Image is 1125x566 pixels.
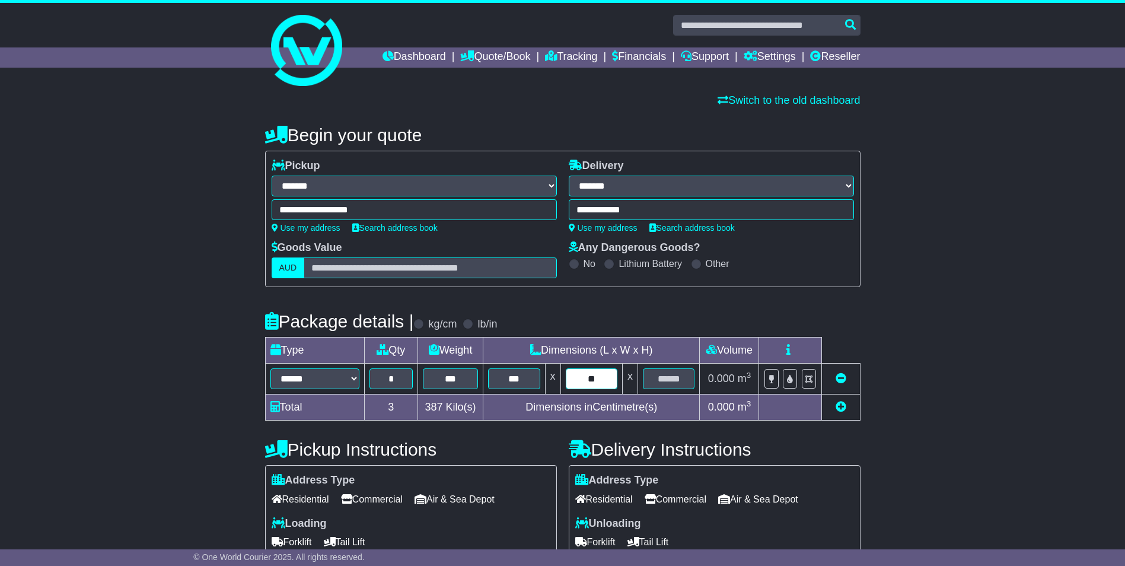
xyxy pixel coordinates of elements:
label: Goods Value [272,241,342,255]
span: Tail Lift [627,533,669,551]
sup: 3 [747,399,751,408]
label: kg/cm [428,318,457,331]
td: Volume [700,338,759,364]
label: Address Type [272,474,355,487]
label: Pickup [272,160,320,173]
span: Air & Sea Depot [718,490,798,508]
span: Commercial [645,490,706,508]
a: Support [681,47,729,68]
label: AUD [272,257,305,278]
span: Commercial [341,490,403,508]
a: Quote/Book [460,47,530,68]
span: Residential [575,490,633,508]
a: Add new item [836,401,846,413]
label: Other [706,258,729,269]
h4: Pickup Instructions [265,440,557,459]
td: Total [265,395,364,421]
td: Qty [364,338,418,364]
h4: Delivery Instructions [569,440,861,459]
a: Dashboard [383,47,446,68]
span: Air & Sea Depot [415,490,495,508]
sup: 3 [747,371,751,380]
label: lb/in [477,318,497,331]
a: Search address book [352,223,438,233]
span: Residential [272,490,329,508]
td: x [545,364,560,395]
a: Financials [612,47,666,68]
span: m [738,401,751,413]
span: Forklift [575,533,616,551]
span: © One World Courier 2025. All rights reserved. [193,552,365,562]
label: Unloading [575,517,641,530]
td: Kilo(s) [418,395,483,421]
a: Settings [744,47,796,68]
a: Search address book [649,223,735,233]
h4: Begin your quote [265,125,861,145]
a: Reseller [810,47,860,68]
a: Tracking [545,47,597,68]
td: Type [265,338,364,364]
span: Tail Lift [324,533,365,551]
td: x [622,364,638,395]
td: Dimensions (L x W x H) [483,338,700,364]
label: Lithium Battery [619,258,682,269]
td: Weight [418,338,483,364]
span: 0.000 [708,401,735,413]
span: 387 [425,401,443,413]
span: m [738,373,751,384]
span: 0.000 [708,373,735,384]
label: Loading [272,517,327,530]
a: Use my address [272,223,340,233]
td: 3 [364,395,418,421]
a: Use my address [569,223,638,233]
span: Forklift [272,533,312,551]
label: No [584,258,595,269]
label: Address Type [575,474,659,487]
a: Remove this item [836,373,846,384]
h4: Package details | [265,311,414,331]
label: Delivery [569,160,624,173]
label: Any Dangerous Goods? [569,241,700,255]
a: Switch to the old dashboard [718,94,860,106]
td: Dimensions in Centimetre(s) [483,395,700,421]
